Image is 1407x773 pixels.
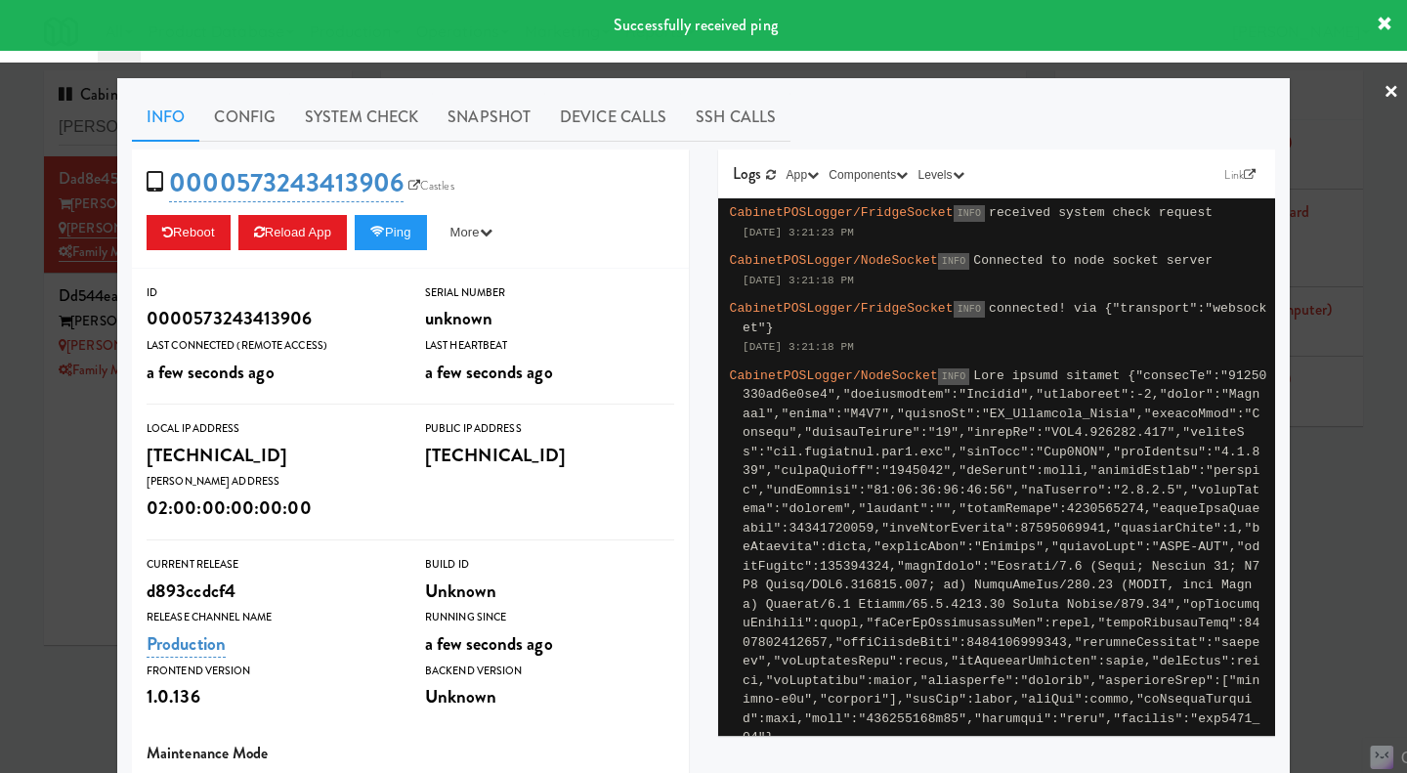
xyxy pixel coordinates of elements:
a: 0000573243413906 [169,164,404,202]
div: Backend Version [425,662,674,681]
a: SSH Calls [681,93,790,142]
span: connected! via {"transport":"websocket"} [743,301,1267,335]
a: Info [132,93,199,142]
a: Config [199,93,290,142]
div: [TECHNICAL_ID] [425,439,674,472]
span: a few seconds ago [425,630,553,657]
a: Link [1219,165,1260,185]
div: Public IP Address [425,419,674,439]
div: d893ccdcf4 [147,575,396,608]
div: ID [147,283,396,303]
div: Last Connected (Remote Access) [147,336,396,356]
span: INFO [954,301,985,318]
button: More [435,215,508,250]
span: a few seconds ago [147,359,275,385]
span: received system check request [989,205,1213,220]
span: a few seconds ago [425,359,553,385]
span: Connected to node socket server [973,253,1213,268]
div: Last Heartbeat [425,336,674,356]
div: unknown [425,302,674,335]
span: Maintenance Mode [147,742,269,764]
span: Successfully received ping [614,14,778,36]
span: INFO [938,368,969,385]
div: Frontend Version [147,662,396,681]
a: Castles [404,176,459,195]
button: Reboot [147,215,231,250]
div: Unknown [425,575,674,608]
span: Lore ipsumd sitamet {"consecTe":"91250330ad6e0se4","doeiusmodtem":"Incidid","utlaboreet":-2,"dolo... [743,368,1267,746]
span: Logs [733,162,761,185]
a: Production [147,630,226,658]
div: 02:00:00:00:00:00 [147,492,396,525]
div: Running Since [425,608,674,627]
a: System Check [290,93,433,142]
a: Snapshot [433,93,545,142]
span: [DATE] 3:21:18 PM [743,341,854,353]
div: Build Id [425,555,674,575]
button: Levels [913,165,968,185]
div: Current Release [147,555,396,575]
button: Reload App [238,215,347,250]
div: Serial Number [425,283,674,303]
span: [DATE] 3:21:18 PM [743,275,854,286]
button: App [782,165,825,185]
div: [PERSON_NAME] Address [147,472,396,492]
div: [TECHNICAL_ID] [147,439,396,472]
span: CabinetPOSLogger/FridgeSocket [730,301,954,316]
div: 0000573243413906 [147,302,396,335]
span: INFO [938,253,969,270]
span: INFO [954,205,985,222]
span: CabinetPOSLogger/NodeSocket [730,253,938,268]
span: CabinetPOSLogger/FridgeSocket [730,205,954,220]
button: Ping [355,215,427,250]
a: × [1384,63,1399,123]
button: Components [824,165,913,185]
span: [DATE] 3:21:23 PM [743,227,854,238]
a: Device Calls [545,93,681,142]
div: Release Channel Name [147,608,396,627]
div: Unknown [425,680,674,713]
div: Local IP Address [147,419,396,439]
span: CabinetPOSLogger/NodeSocket [730,368,938,383]
div: 1.0.136 [147,680,396,713]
